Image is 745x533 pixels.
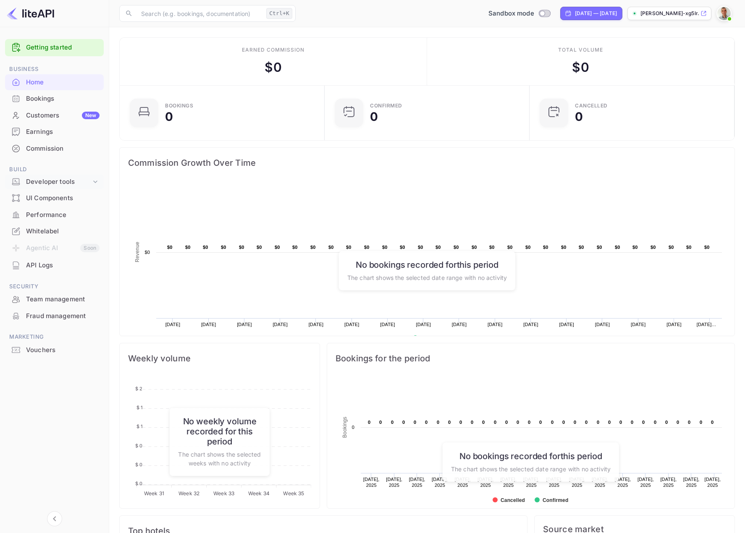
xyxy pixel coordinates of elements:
p: [PERSON_NAME]-xg5lr.nuit... [640,10,699,17]
div: Bookings [165,103,193,108]
text: 0 [700,420,702,425]
text: 0 [574,420,576,425]
text: $0 [615,245,620,250]
div: CustomersNew [5,107,104,124]
text: $0 [561,245,567,250]
tspan: $ 0 [135,443,142,449]
a: Vouchers [5,342,104,358]
text: 0 [482,420,485,425]
text: [DATE] [273,322,288,327]
text: [DATE] [488,322,503,327]
text: $0 [203,245,208,250]
text: $0 [472,245,477,250]
text: $0 [597,245,602,250]
text: Bookings [342,417,348,438]
text: [DATE] [309,322,324,327]
text: [DATE], 2025 [432,477,448,488]
div: Earned commission [242,46,304,54]
text: 0 [448,420,451,425]
text: [DATE] [165,322,181,327]
text: $0 [651,245,656,250]
text: 0 [551,420,554,425]
text: $0 [525,245,531,250]
span: Build [5,165,104,174]
text: $0 [328,245,334,250]
text: 0 [631,420,633,425]
div: API Logs [5,257,104,274]
div: Getting started [5,39,104,56]
text: $0 [669,245,674,250]
div: Team management [5,291,104,308]
text: $0 [489,245,495,250]
div: Whitelabel [5,223,104,240]
text: 0 [352,425,354,430]
text: 0 [368,420,370,425]
div: Home [26,78,100,87]
text: 0 [654,420,656,425]
text: $0 [579,245,584,250]
button: Collapse navigation [47,511,62,526]
text: 0 [437,420,439,425]
a: Performance [5,207,104,222]
text: 0 [391,420,393,425]
div: UI Components [26,193,100,203]
a: Whitelabel [5,223,104,239]
div: Commission [26,144,100,154]
tspan: Week 32 [178,490,199,496]
a: UI Components [5,190,104,206]
text: [DATE] [559,322,574,327]
text: 0 [562,420,565,425]
p: The chart shows the selected weeks with no activity [178,450,261,468]
div: Click to change the date range period [560,7,622,20]
div: Developer tools [26,177,91,187]
text: 0 [677,420,679,425]
text: $0 [400,245,405,250]
tspan: $ 1 [136,405,142,410]
text: 0 [414,420,416,425]
text: [DATE] [416,322,431,327]
div: Fraud management [26,311,100,321]
text: 0 [379,420,382,425]
text: $0 [239,245,244,250]
text: [DATE], 2025 [683,477,700,488]
span: Bookings for the period [336,352,726,365]
text: $0 [543,245,548,250]
text: $0 [382,245,388,250]
div: Vouchers [26,345,100,355]
text: [DATE], 2025 [386,477,402,488]
text: $0 [292,245,298,250]
div: Bookings [26,94,100,104]
span: Marketing [5,332,104,342]
text: [DATE] [344,322,359,327]
text: 0 [642,420,645,425]
tspan: $ 0 [135,462,142,468]
text: [DATE] [666,322,682,327]
text: [DATE] [595,322,610,327]
span: Weekly volume [128,352,311,365]
div: Vouchers [5,342,104,358]
tspan: Week 35 [283,490,304,496]
div: Commission [5,141,104,157]
text: [DATE], 2025 [615,477,631,488]
text: $0 [346,245,352,250]
div: Earnings [5,124,104,140]
div: Switch to Production mode [485,9,554,18]
div: UI Components [5,190,104,206]
a: CustomersNew [5,107,104,123]
text: $0 [435,245,441,250]
h6: No bookings recorded for this period [347,259,507,269]
tspan: $ 2 [135,386,142,392]
text: [DATE] [523,322,538,327]
span: Commission Growth Over Time [128,156,726,170]
text: 0 [597,420,599,425]
a: Home [5,74,104,90]
text: [DATE] [452,322,467,327]
text: 0 [459,420,462,425]
div: Earnings [26,127,100,137]
text: Confirmed [543,497,568,503]
img: LiteAPI logo [7,7,54,20]
text: $0 [167,245,173,250]
text: [DATE] [380,322,395,327]
p: The chart shows the selected date range with no activity [451,464,611,473]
